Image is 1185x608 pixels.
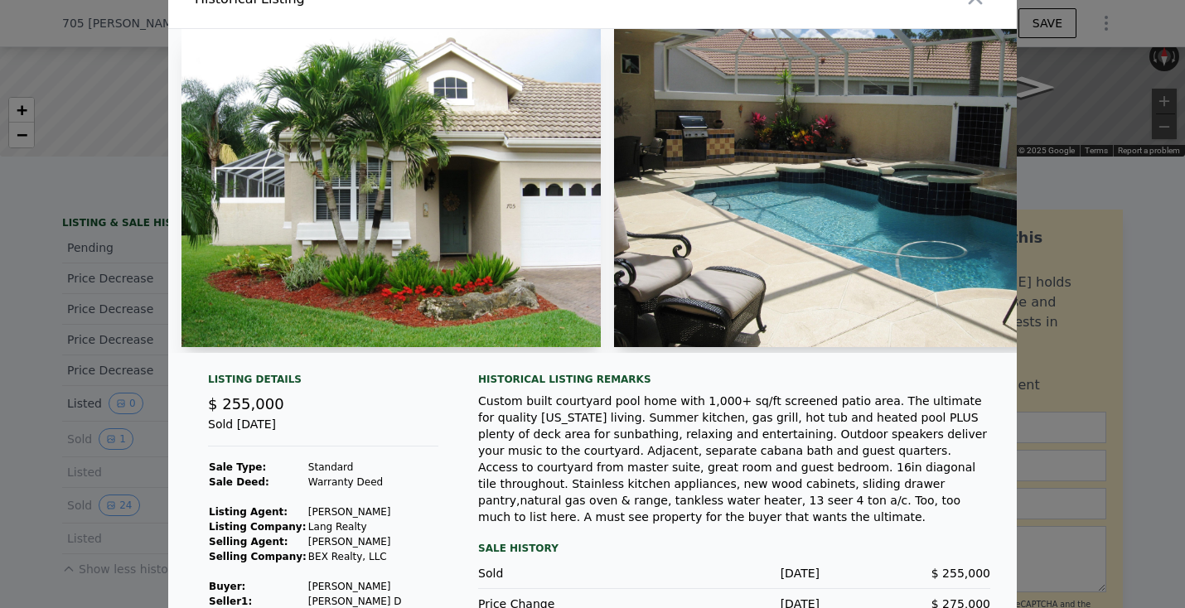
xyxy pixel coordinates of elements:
strong: Buyer : [209,581,245,592]
div: Custom built courtyard pool home with 1,000+ sq/ft screened patio area. The ultimate for quality ... [478,393,990,525]
strong: Selling Agent: [209,536,288,548]
td: Standard [307,460,403,475]
td: Lang Realty [307,519,403,534]
div: [DATE] [649,565,820,581]
strong: Seller 1 : [209,596,252,607]
span: $ 255,000 [931,567,990,580]
strong: Sale Deed: [209,476,269,488]
strong: Selling Company: [209,551,307,562]
td: [PERSON_NAME] [307,534,403,549]
td: [PERSON_NAME] [307,504,403,519]
img: Property Img [614,29,1038,347]
div: Listing Details [208,373,438,393]
div: Sold [DATE] [208,416,438,446]
strong: Sale Type: [209,461,266,473]
img: Property Img [181,29,601,347]
td: [PERSON_NAME] [307,579,403,594]
td: BEX Realty, LLC [307,549,403,564]
span: $ 255,000 [208,395,284,413]
div: Sold [478,565,649,581]
td: Warranty Deed [307,475,403,490]
div: Sale History [478,538,990,558]
strong: Listing Agent: [209,506,288,518]
strong: Listing Company: [209,521,306,533]
div: Historical Listing remarks [478,373,990,386]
